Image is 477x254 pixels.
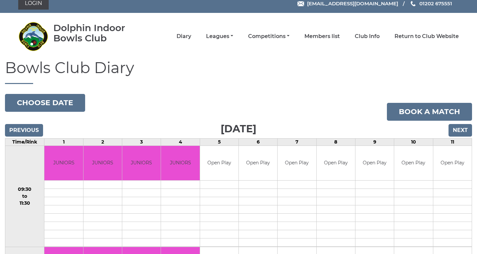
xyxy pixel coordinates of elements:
a: Members list [304,33,340,40]
td: 11 [433,138,472,146]
td: JUNIORS [44,146,83,181]
td: 8 [316,138,355,146]
h1: Bowls Club Diary [5,60,472,84]
td: Open Play [278,146,316,181]
td: 09:30 to 11:30 [5,146,44,247]
td: Open Play [239,146,277,181]
td: 3 [122,138,161,146]
a: Return to Club Website [395,33,459,40]
a: Club Info [355,33,380,40]
img: Email [297,1,304,6]
td: 5 [200,138,238,146]
td: Open Play [433,146,472,181]
td: 1 [44,138,83,146]
img: Dolphin Indoor Bowls Club [18,21,48,51]
td: Open Play [317,146,355,181]
td: Open Play [394,146,433,181]
td: 7 [278,138,316,146]
input: Next [449,124,472,137]
a: Leagues [206,33,233,40]
td: 2 [83,138,122,146]
img: Phone us [411,1,415,6]
div: Dolphin Indoor Bowls Club [53,23,144,43]
td: 9 [355,138,394,146]
td: JUNIORS [83,146,122,181]
td: 4 [161,138,200,146]
a: Diary [177,33,191,40]
td: Open Play [200,146,238,181]
td: Open Play [355,146,394,181]
button: Choose date [5,94,85,112]
td: 10 [394,138,433,146]
td: JUNIORS [161,146,199,181]
span: 01202 675551 [419,0,452,7]
input: Previous [5,124,43,137]
td: JUNIORS [122,146,161,181]
td: Time/Rink [5,138,44,146]
span: [EMAIL_ADDRESS][DOMAIN_NAME] [307,0,398,7]
a: Book a match [387,103,472,121]
td: 6 [239,138,278,146]
a: Competitions [248,33,290,40]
